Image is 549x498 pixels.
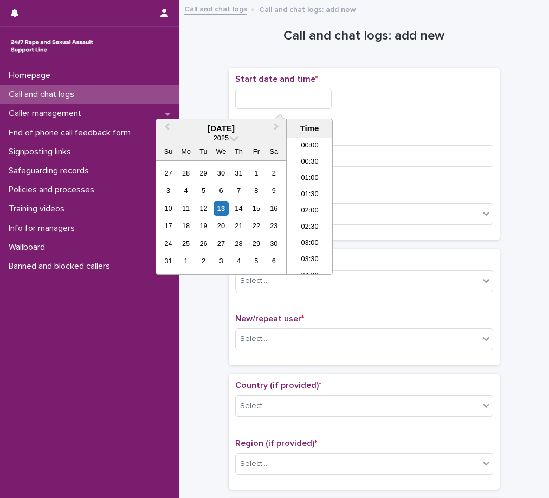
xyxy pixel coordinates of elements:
span: New/repeat user [235,314,304,323]
li: 01:00 [287,171,333,187]
div: Su [161,144,176,159]
p: Training videos [4,204,73,214]
li: 01:30 [287,187,333,203]
div: Choose Friday, August 22nd, 2025 [249,218,263,233]
div: Fr [249,144,263,159]
li: 02:00 [287,203,333,219]
div: Choose Tuesday, August 12th, 2025 [196,201,211,216]
div: Choose Sunday, August 31st, 2025 [161,254,176,268]
li: 03:00 [287,236,333,252]
div: [DATE] [156,124,286,133]
li: 00:30 [287,154,333,171]
div: Choose Tuesday, September 2nd, 2025 [196,254,211,268]
div: Choose Sunday, August 10th, 2025 [161,201,176,216]
h1: Call and chat logs: add new [229,28,500,44]
p: Signposting links [4,147,80,157]
a: Call and chat logs [184,2,247,15]
p: End of phone call feedback form [4,128,139,138]
div: Choose Thursday, July 31st, 2025 [231,166,246,180]
div: Choose Thursday, September 4th, 2025 [231,254,246,268]
div: Choose Monday, September 1st, 2025 [178,254,193,268]
div: Choose Friday, September 5th, 2025 [249,254,263,268]
p: Info for managers [4,223,83,234]
p: Wallboard [4,242,54,253]
div: Choose Friday, August 15th, 2025 [249,201,263,216]
div: Choose Monday, August 25th, 2025 [178,236,193,251]
span: 2025 [214,134,229,142]
div: Choose Sunday, August 24th, 2025 [161,236,176,251]
span: Region (if provided) [235,439,317,448]
div: Choose Tuesday, August 26th, 2025 [196,236,211,251]
div: Choose Saturday, September 6th, 2025 [267,254,281,268]
div: Choose Thursday, August 7th, 2025 [231,183,246,198]
div: Th [231,144,246,159]
div: Select... [240,458,267,470]
div: Select... [240,400,267,412]
div: Choose Monday, August 11th, 2025 [178,201,193,216]
div: Choose Sunday, July 27th, 2025 [161,166,176,180]
div: Choose Saturday, August 2nd, 2025 [267,166,281,180]
div: Choose Wednesday, August 27th, 2025 [214,236,228,251]
div: Choose Tuesday, July 29th, 2025 [196,166,211,180]
div: Choose Saturday, August 23rd, 2025 [267,218,281,233]
div: Choose Wednesday, August 20th, 2025 [214,218,228,233]
p: Homepage [4,70,59,81]
div: Choose Sunday, August 17th, 2025 [161,218,176,233]
div: Choose Friday, August 8th, 2025 [249,183,263,198]
div: Choose Wednesday, August 13th, 2025 [214,201,228,216]
div: Select... [240,333,267,345]
div: Choose Saturday, August 30th, 2025 [267,236,281,251]
button: Previous Month [157,120,175,138]
div: Choose Monday, August 18th, 2025 [178,218,193,233]
div: month 2025-08 [159,164,282,270]
div: Choose Monday, August 4th, 2025 [178,183,193,198]
div: Choose Wednesday, August 6th, 2025 [214,183,228,198]
div: Choose Tuesday, August 19th, 2025 [196,218,211,233]
p: Call and chat logs: add new [259,3,356,15]
p: Call and chat logs [4,89,83,100]
div: Choose Friday, August 29th, 2025 [249,236,263,251]
div: Choose Saturday, August 9th, 2025 [267,183,281,198]
button: Next Month [269,120,286,138]
div: Choose Sunday, August 3rd, 2025 [161,183,176,198]
p: Banned and blocked callers [4,261,119,271]
div: Choose Monday, July 28th, 2025 [178,166,193,180]
div: We [214,144,228,159]
div: Select... [240,275,267,287]
div: Mo [178,144,193,159]
div: Choose Thursday, August 21st, 2025 [231,218,246,233]
div: Choose Thursday, August 28th, 2025 [231,236,246,251]
span: Start date and time [235,75,318,83]
div: Tu [196,144,211,159]
p: Caller management [4,108,90,119]
span: Country (if provided) [235,381,321,390]
li: 03:30 [287,252,333,268]
p: Safeguarding records [4,166,98,176]
div: Choose Friday, August 1st, 2025 [249,166,263,180]
li: 02:30 [287,219,333,236]
div: Time [289,124,330,133]
div: Choose Tuesday, August 5th, 2025 [196,183,211,198]
img: rhQMoQhaT3yELyF149Cw [9,35,95,57]
p: Policies and processes [4,185,103,195]
div: Sa [267,144,281,159]
li: 00:00 [287,138,333,154]
div: Choose Saturday, August 16th, 2025 [267,201,281,216]
div: Choose Thursday, August 14th, 2025 [231,201,246,216]
li: 04:00 [287,268,333,284]
div: Choose Wednesday, July 30th, 2025 [214,166,228,180]
div: Choose Wednesday, September 3rd, 2025 [214,254,228,268]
